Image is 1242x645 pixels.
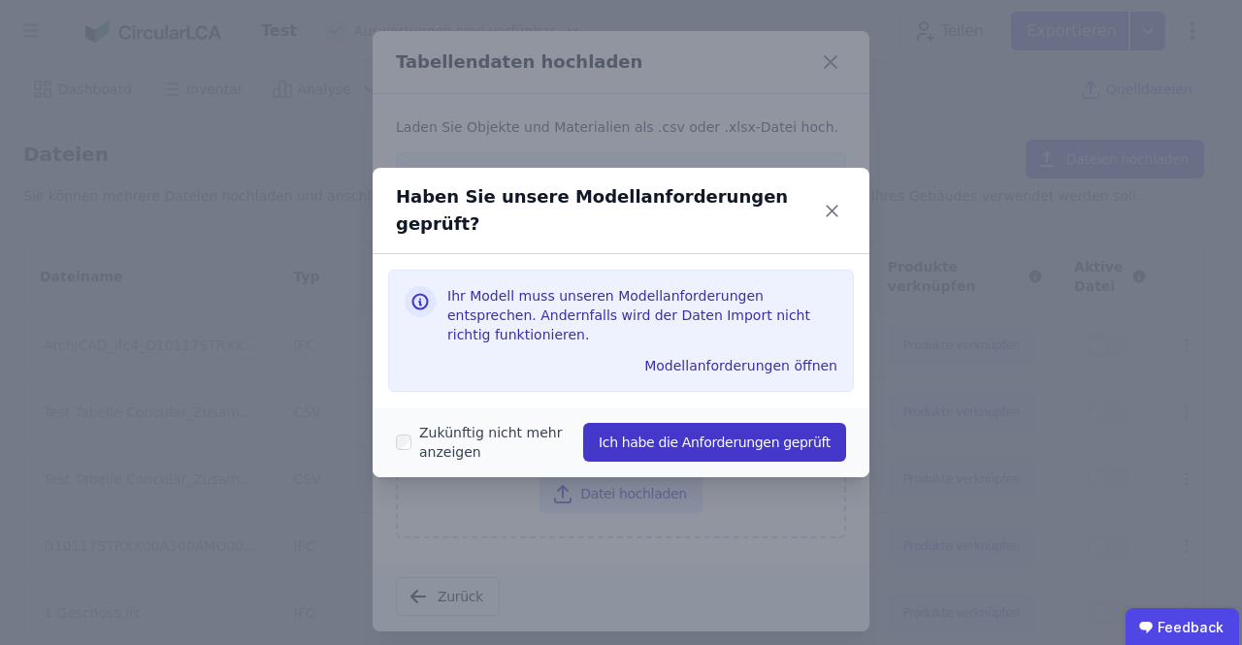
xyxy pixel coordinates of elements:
[411,423,583,462] label: Zukünftig nicht mehr anzeigen
[637,350,845,381] button: Modellanforderungen öffnen
[447,286,837,344] h3: Ihr Modell muss unseren Modellanforderungen entsprechen. Andernfalls wird der Daten Import nicht ...
[583,423,846,462] button: Ich habe die Anforderungen geprüft
[396,183,818,238] div: Haben Sie unsere Modellanforderungen geprüft?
